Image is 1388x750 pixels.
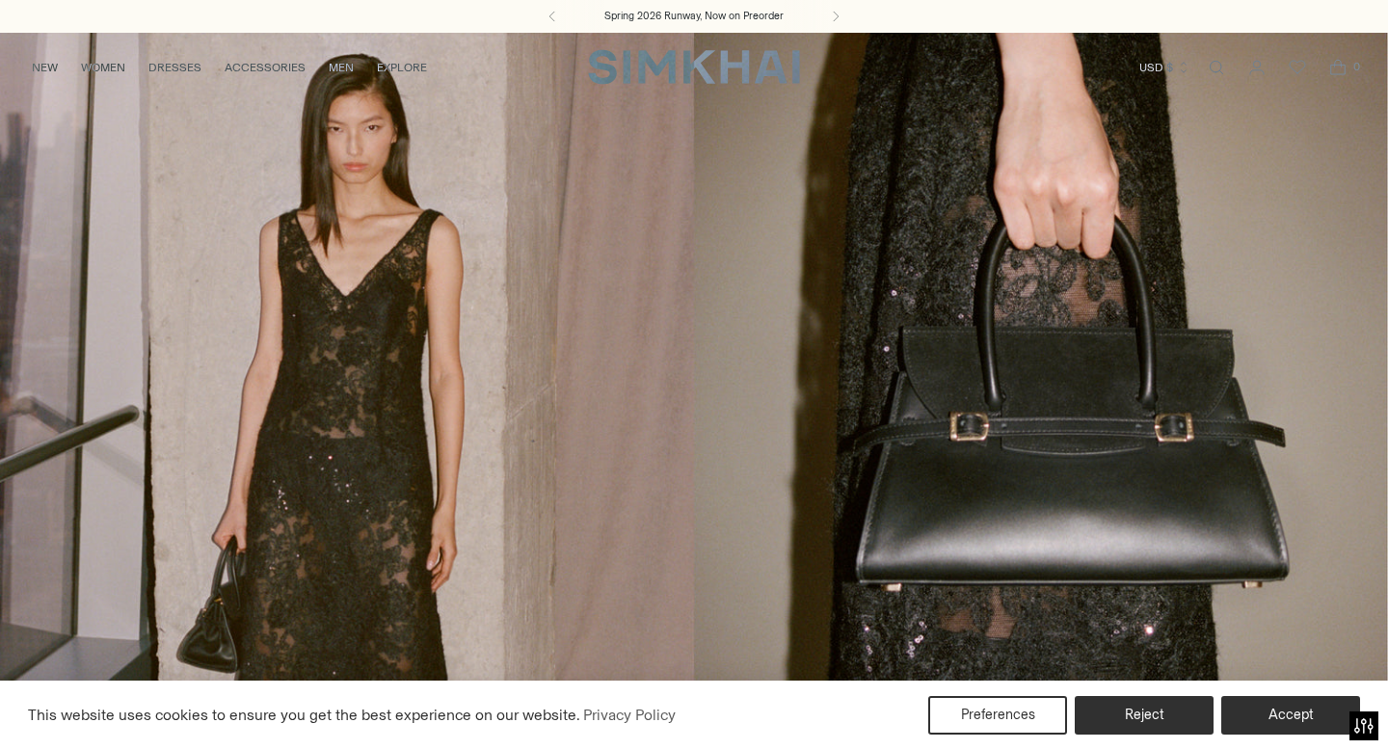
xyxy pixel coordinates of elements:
[32,46,58,89] a: NEW
[580,701,679,730] a: Privacy Policy (opens in a new tab)
[928,696,1067,735] button: Preferences
[148,46,201,89] a: DRESSES
[1348,58,1365,75] span: 0
[1238,48,1276,87] a: Go to the account page
[1197,48,1236,87] a: Open search modal
[1139,46,1190,89] button: USD $
[1221,696,1360,735] button: Accept
[588,48,800,86] a: SIMKHAI
[1278,48,1317,87] a: Wishlist
[377,46,427,89] a: EXPLORE
[1319,48,1357,87] a: Open cart modal
[1075,696,1214,735] button: Reject
[604,9,784,24] a: Spring 2026 Runway, Now on Preorder
[329,46,354,89] a: MEN
[81,46,125,89] a: WOMEN
[225,46,306,89] a: ACCESSORIES
[28,706,580,724] span: This website uses cookies to ensure you get the best experience on our website.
